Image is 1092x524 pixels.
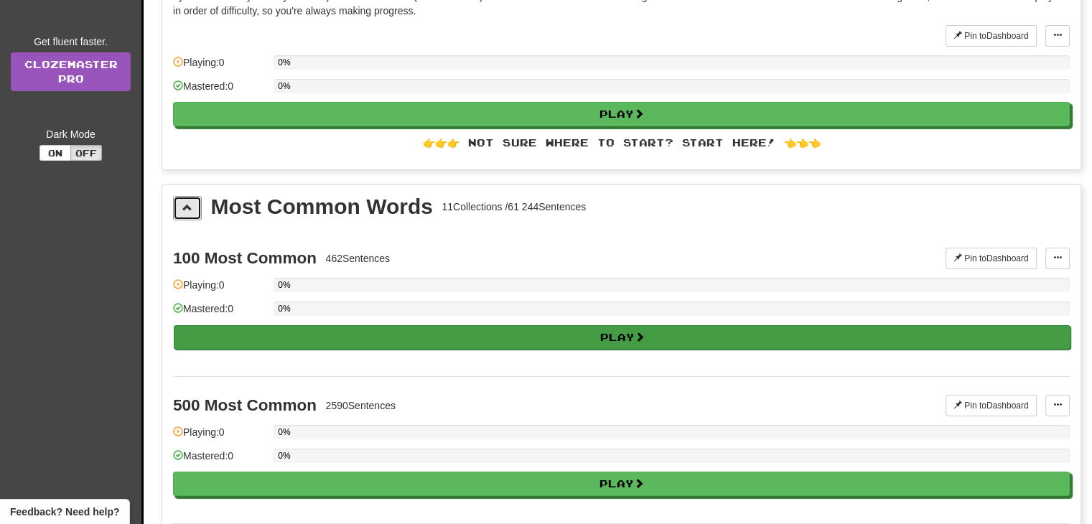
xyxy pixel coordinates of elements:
[173,102,1070,126] button: Play
[173,79,266,103] div: Mastered: 0
[946,25,1037,47] button: Pin toDashboard
[39,145,71,161] button: On
[173,136,1070,150] div: 👉👉👉 Not sure where to start? Start here! 👈👈👈
[11,127,131,141] div: Dark Mode
[173,449,266,472] div: Mastered: 0
[173,278,266,301] div: Playing: 0
[173,55,266,79] div: Playing: 0
[326,398,396,413] div: 2590 Sentences
[11,34,131,49] div: Get fluent faster.
[173,472,1070,496] button: Play
[70,145,102,161] button: Off
[442,200,586,214] div: 11 Collections / 61 244 Sentences
[946,248,1037,269] button: Pin toDashboard
[174,325,1070,350] button: Play
[946,395,1037,416] button: Pin toDashboard
[211,196,433,217] div: Most Common Words
[11,52,131,91] a: ClozemasterPro
[173,425,266,449] div: Playing: 0
[173,396,317,414] div: 500 Most Common
[326,251,391,266] div: 462 Sentences
[173,301,266,325] div: Mastered: 0
[173,249,317,267] div: 100 Most Common
[10,505,119,519] span: Open feedback widget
